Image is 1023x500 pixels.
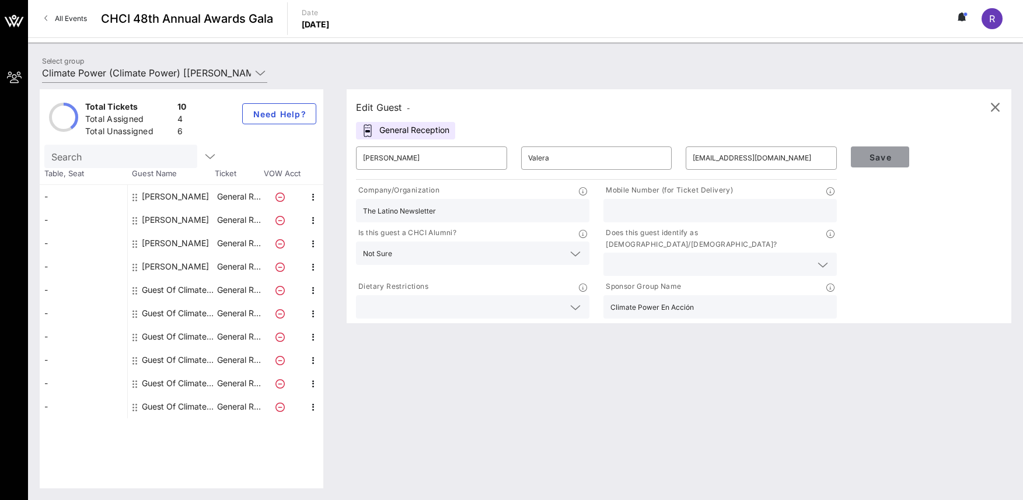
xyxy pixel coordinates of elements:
[252,109,306,119] span: Need Help?
[142,325,215,348] div: Guest Of Climate Power
[215,278,262,302] p: General R…
[356,242,589,265] div: Not Sure
[142,232,209,255] div: Marlene Ramirez
[177,113,187,128] div: 4
[42,57,84,65] label: Select group
[142,395,215,418] div: Guest Of Climate Power
[40,372,127,395] div: -
[982,8,1003,29] div: R
[85,125,173,140] div: Total Unassigned
[127,168,215,180] span: Guest Name
[302,7,330,19] p: Date
[215,348,262,372] p: General R…
[261,168,302,180] span: VOW Acct
[142,208,209,232] div: Mark Magaña
[356,281,428,293] p: Dietary Restrictions
[142,185,209,208] div: Jorge Gonzalez
[215,185,262,208] p: General R…
[40,278,127,302] div: -
[40,255,127,278] div: -
[40,208,127,232] div: -
[142,302,215,325] div: Guest Of Climate Power
[40,395,127,418] div: -
[85,101,173,116] div: Total Tickets
[693,149,830,167] input: Email*
[40,325,127,348] div: -
[40,168,127,180] span: Table, Seat
[363,149,500,167] input: First Name*
[142,278,215,302] div: Guest Of Climate Power
[85,113,173,128] div: Total Assigned
[989,13,995,25] span: R
[40,232,127,255] div: -
[55,14,87,23] span: All Events
[215,325,262,348] p: General R…
[851,146,909,167] button: Save
[603,281,681,293] p: Sponsor Group Name
[860,152,900,162] span: Save
[142,348,215,372] div: Guest Of Climate Power
[101,10,273,27] span: CHCI 48th Annual Awards Gala
[215,372,262,395] p: General R…
[215,255,262,278] p: General R…
[37,9,94,28] a: All Events
[356,99,410,116] div: Edit Guest
[40,348,127,372] div: -
[528,149,665,167] input: Last Name*
[603,184,733,197] p: Mobile Number (for Ticket Delivery)
[302,19,330,30] p: [DATE]
[363,250,392,258] div: Not Sure
[407,104,410,113] span: -
[215,395,262,418] p: General R…
[356,227,456,239] p: Is this guest a CHCI Alumni?
[603,227,826,250] p: Does this guest identify as [DEMOGRAPHIC_DATA]/[DEMOGRAPHIC_DATA]?
[177,101,187,116] div: 10
[40,185,127,208] div: -
[142,255,209,278] div: Rubí Martínez
[215,208,262,232] p: General R…
[40,302,127,325] div: -
[356,184,439,197] p: Company/Organization
[142,372,215,395] div: Guest Of Climate Power
[356,122,455,139] div: General Reception
[215,302,262,325] p: General R…
[177,125,187,140] div: 6
[242,103,316,124] button: Need Help?
[215,232,262,255] p: General R…
[215,168,261,180] span: Ticket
